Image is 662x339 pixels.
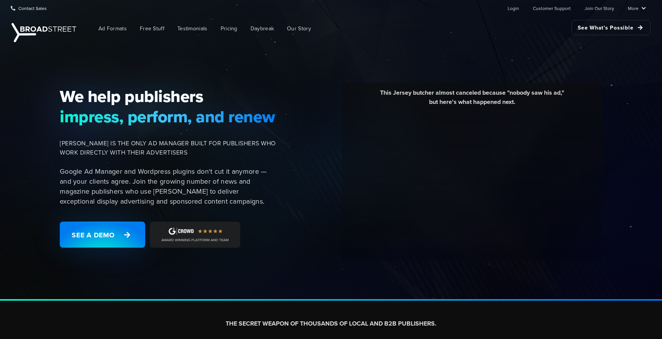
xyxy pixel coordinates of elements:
[80,16,651,41] nav: Main
[287,25,311,33] span: Our Story
[60,222,145,248] a: See a Demo
[251,25,274,33] span: Daybreak
[60,139,276,157] span: [PERSON_NAME] IS THE ONLY AD MANAGER BUILT FOR PUBLISHERS WHO WORK DIRECTLY WITH THEIR ADVERTISERS
[98,25,127,33] span: Ad Formats
[533,0,571,16] a: Customer Support
[347,88,596,112] div: This Jersey butcher almost canceled because "nobody saw his ad," but here's what happened next.
[347,112,596,252] iframe: YouTube video player
[281,20,317,37] a: Our Story
[140,25,164,33] span: Free Stuff
[177,25,208,33] span: Testimonials
[245,20,280,37] a: Daybreak
[93,20,133,37] a: Ad Formats
[60,86,276,106] span: We help publishers
[11,23,76,42] img: Broadstreet | The Ad Manager for Small Publishers
[215,20,243,37] a: Pricing
[11,0,47,16] a: Contact Sales
[117,320,545,328] h2: THE SECRET WEAPON OF THOUSANDS OF LOCAL AND B2B PUBLISHERS.
[585,0,614,16] a: Join Our Story
[60,166,276,206] p: Google Ad Manager and Wordpress plugins don't cut it anymore — and your clients agree. Join the g...
[572,20,651,35] a: See What's Possible
[221,25,238,33] span: Pricing
[134,20,170,37] a: Free Stuff
[508,0,519,16] a: Login
[60,107,276,127] span: impress, perform, and renew
[628,0,646,16] a: More
[172,20,213,37] a: Testimonials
